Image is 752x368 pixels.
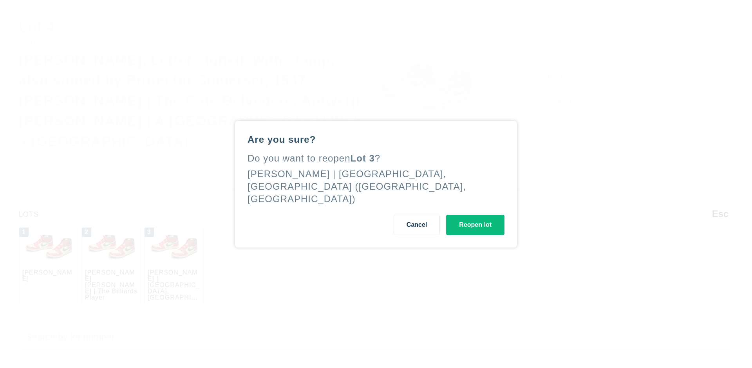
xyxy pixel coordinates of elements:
[394,215,440,235] button: Cancel
[446,215,504,235] button: Reopen lot
[248,133,504,146] div: Are you sure?
[248,169,466,204] div: [PERSON_NAME] | [GEOGRAPHIC_DATA], [GEOGRAPHIC_DATA] ([GEOGRAPHIC_DATA], [GEOGRAPHIC_DATA])
[248,152,504,165] div: Do you want to reopen ?
[351,153,375,163] span: Lot 3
